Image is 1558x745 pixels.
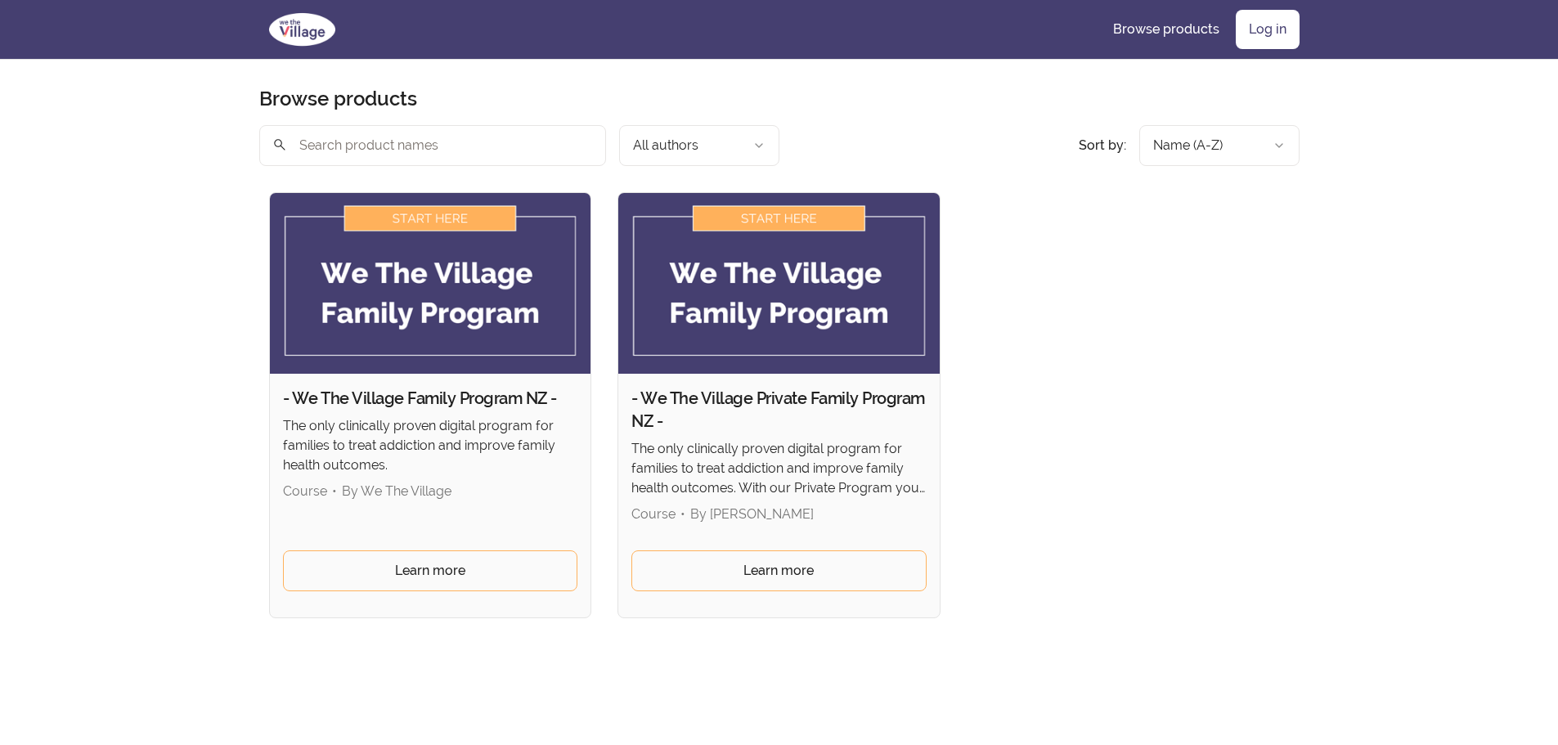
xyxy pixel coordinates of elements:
span: • [332,483,337,499]
a: Learn more [631,550,927,591]
span: By We The Village [342,483,451,499]
input: Search product names [259,125,606,166]
a: Log in [1236,10,1300,49]
span: search [272,133,287,156]
span: Learn more [395,561,465,581]
img: Product image for - We The Village Family Program NZ - [270,193,591,374]
p: The only clinically proven digital program for families to treat addiction and improve family hea... [631,439,927,498]
h2: - We The Village Family Program NZ - [283,387,578,410]
span: Learn more [743,561,814,581]
button: Filter by author [619,125,779,166]
span: Course [631,506,676,522]
img: Product image for - We The Village Private Family Program NZ - [618,193,940,374]
a: Learn more [283,550,578,591]
span: • [680,506,685,522]
button: Product sort options [1139,125,1300,166]
h2: Browse products [259,86,417,112]
p: The only clinically proven digital program for families to treat addiction and improve family hea... [283,416,578,475]
h2: - We The Village Private Family Program NZ - [631,387,927,433]
span: Sort by: [1079,137,1126,153]
nav: Main [1100,10,1300,49]
a: Browse products [1100,10,1232,49]
span: By [PERSON_NAME] [690,506,814,522]
span: Course [283,483,327,499]
img: We The Village logo [259,10,345,49]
